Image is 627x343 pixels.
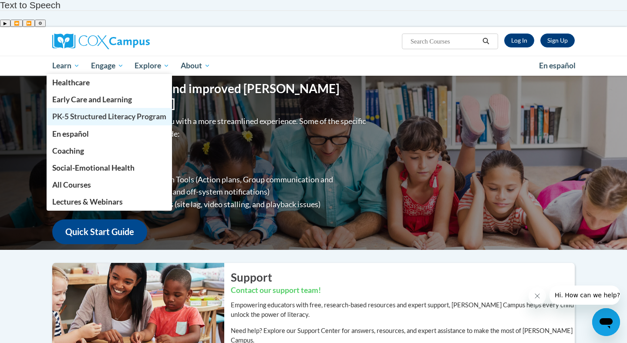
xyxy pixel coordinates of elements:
span: En español [539,61,576,70]
a: About [175,56,216,76]
span: Social-Emotional Health [52,163,135,172]
div: Main menu [39,56,588,76]
a: Quick Start Guide [52,219,147,244]
input: Search Courses [410,36,479,47]
span: Early Care and Learning [52,95,132,104]
span: All Courses [52,180,91,189]
span: About [181,61,210,71]
span: Explore [135,61,169,71]
img: Cox Campus [52,34,150,49]
p: Empowering educators with free, research-based resources and expert support, [PERSON_NAME] Campus... [231,300,575,319]
li: Greater Device Compatibility [70,161,368,173]
a: Explore [129,56,175,76]
iframe: Close message [529,287,546,305]
span: Healthcare [52,78,90,87]
h2: Support [231,269,575,285]
a: Cox Campus [52,34,218,49]
a: En español [533,57,581,75]
a: Lectures & Webinars [47,193,172,210]
a: Coaching [47,142,172,159]
iframe: Button to launch messaging window [592,308,620,336]
li: Enhanced Group Collaboration Tools (Action plans, Group communication and collaboration tools, re... [70,173,368,198]
a: Engage [85,56,129,76]
button: Settings [35,20,46,27]
a: Learn [47,56,85,76]
h1: Welcome to the new and improved [PERSON_NAME][GEOGRAPHIC_DATA] [52,81,368,111]
span: Lectures & Webinars [52,197,123,206]
a: PK-5 Structured Literacy Program [47,108,172,125]
a: Early Care and Learning [47,91,172,108]
button: Forward [23,20,35,27]
iframe: Message from company [549,286,620,305]
button: Search [479,36,492,47]
a: Register [540,34,575,47]
a: En español [47,125,172,142]
a: Social-Emotional Health [47,159,172,176]
a: All Courses [47,176,172,193]
span: En español [52,129,89,138]
span: PK-5 Structured Literacy Program [52,112,166,121]
h3: Contact our support team! [231,285,575,296]
li: Diminished progression issues (site lag, video stalling, and playback issues) [70,198,368,211]
span: Coaching [52,146,84,155]
span: Learn [52,61,80,71]
a: Log In [504,34,534,47]
p: Overall, we are proud to provide you with a more streamlined experience. Some of the specific cha... [52,115,368,140]
span: Engage [91,61,124,71]
a: Healthcare [47,74,172,91]
li: Improved Site Navigation [70,148,368,161]
button: Previous [10,20,23,27]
